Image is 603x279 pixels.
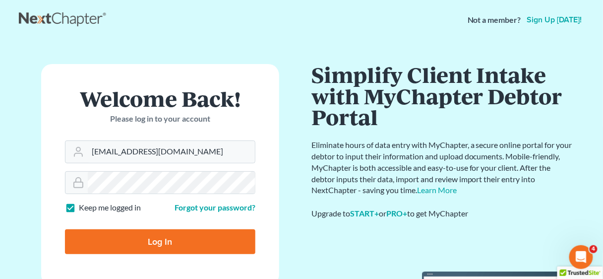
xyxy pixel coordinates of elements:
[468,14,521,26] strong: Not a member?
[311,208,574,219] div: Upgrade to or to get MyChapter
[569,245,593,269] iframe: Intercom live chat
[590,245,598,253] span: 4
[417,185,457,195] a: Learn More
[65,88,255,109] h1: Welcome Back!
[65,113,255,125] p: Please log in to your account
[65,229,255,254] input: Log In
[175,203,255,212] a: Forgot your password?
[88,141,255,163] input: Email Address
[525,16,584,24] a: Sign up [DATE]!
[350,209,379,218] a: START+
[311,139,574,196] p: Eliminate hours of data entry with MyChapter, a secure online portal for your debtor to input the...
[311,64,574,128] h1: Simplify Client Intake with MyChapter Debtor Portal
[79,202,141,213] label: Keep me logged in
[386,209,407,218] a: PRO+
